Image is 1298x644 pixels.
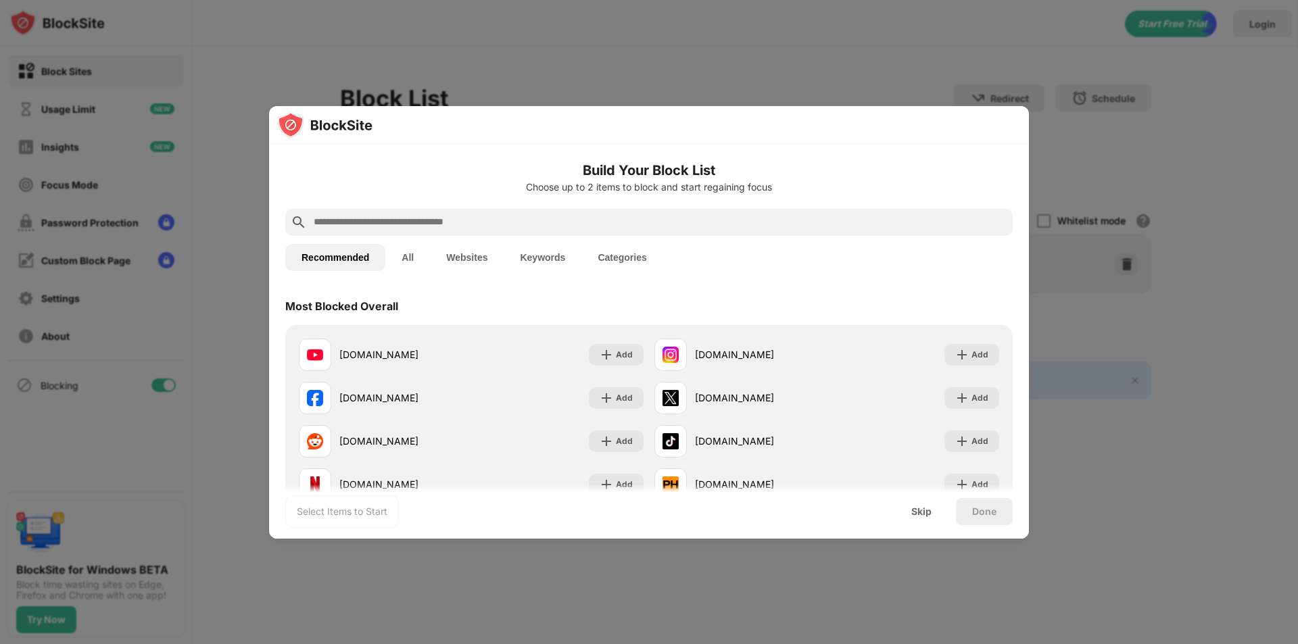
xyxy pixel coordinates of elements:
[971,348,988,362] div: Add
[307,433,323,449] img: favicons
[581,244,663,271] button: Categories
[663,476,679,493] img: favicons
[911,506,932,517] div: Skip
[972,506,996,517] div: Done
[695,391,827,405] div: [DOMAIN_NAME]
[307,347,323,363] img: favicons
[616,348,633,362] div: Add
[971,478,988,491] div: Add
[339,347,471,362] div: [DOMAIN_NAME]
[663,433,679,449] img: favicons
[285,299,398,313] div: Most Blocked Overall
[695,347,827,362] div: [DOMAIN_NAME]
[616,391,633,405] div: Add
[277,112,372,139] img: logo-blocksite.svg
[971,391,988,405] div: Add
[663,347,679,363] img: favicons
[285,160,1013,180] h6: Build Your Block List
[307,390,323,406] img: favicons
[616,478,633,491] div: Add
[297,505,387,518] div: Select Items to Start
[291,214,307,230] img: search.svg
[285,244,385,271] button: Recommended
[663,390,679,406] img: favicons
[339,477,471,491] div: [DOMAIN_NAME]
[695,434,827,448] div: [DOMAIN_NAME]
[616,435,633,448] div: Add
[971,435,988,448] div: Add
[385,244,430,271] button: All
[307,476,323,493] img: favicons
[430,244,504,271] button: Websites
[339,434,471,448] div: [DOMAIN_NAME]
[339,391,471,405] div: [DOMAIN_NAME]
[695,477,827,491] div: [DOMAIN_NAME]
[504,244,581,271] button: Keywords
[285,182,1013,193] div: Choose up to 2 items to block and start regaining focus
